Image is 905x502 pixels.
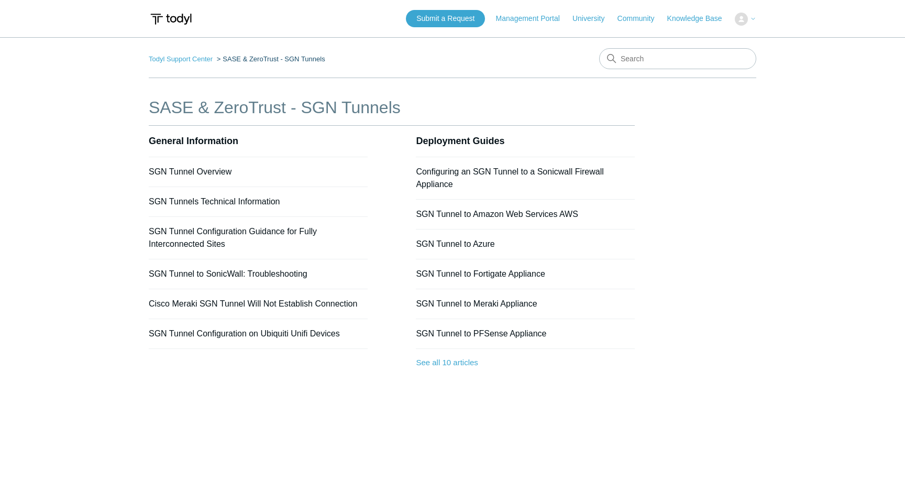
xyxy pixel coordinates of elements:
[215,55,325,63] li: SASE & ZeroTrust - SGN Tunnels
[572,13,615,24] a: University
[149,329,340,338] a: SGN Tunnel Configuration on Ubiquiti Unifi Devices
[149,269,307,278] a: SGN Tunnel to SonicWall: Troubleshooting
[149,167,231,176] a: SGN Tunnel Overview
[149,136,238,146] a: General Information
[416,349,635,377] a: See all 10 articles
[667,13,733,24] a: Knowledge Base
[416,136,504,146] a: Deployment Guides
[416,299,537,308] a: SGN Tunnel to Meraki Appliance
[416,239,494,248] a: SGN Tunnel to Azure
[416,269,545,278] a: SGN Tunnel to Fortigate Appliance
[406,10,485,27] a: Submit a Request
[149,197,280,206] a: SGN Tunnels Technical Information
[149,55,215,63] li: Todyl Support Center
[496,13,570,24] a: Management Portal
[416,210,578,219] a: SGN Tunnel to Amazon Web Services AWS
[149,55,213,63] a: Todyl Support Center
[416,167,603,189] a: Configuring an SGN Tunnel to a Sonicwall Firewall Appliance
[617,13,665,24] a: Community
[599,48,756,69] input: Search
[416,329,546,338] a: SGN Tunnel to PFSense Appliance
[149,9,193,29] img: Todyl Support Center Help Center home page
[149,95,635,120] h1: SASE & ZeroTrust - SGN Tunnels
[149,227,317,248] a: SGN Tunnel Configuration Guidance for Fully Interconnected Sites
[149,299,357,308] a: Cisco Meraki SGN Tunnel Will Not Establish Connection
